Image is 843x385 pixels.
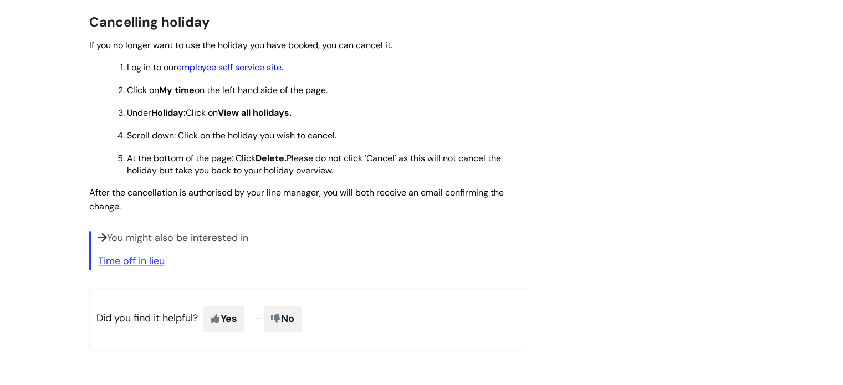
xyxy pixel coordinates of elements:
span: You might also be interested in [107,231,248,244]
a: employee self service site. [177,61,283,73]
span: Log in to our [127,61,283,73]
span: No [264,306,302,331]
strong: Holiday: [151,107,186,119]
span: At the bottom of the page: Click Please do not click 'Cancel' as this will not cancel the holiday... [127,152,501,176]
a: Time off in lieu [98,254,165,268]
span: Click on on the left hand side of the page. [127,84,328,96]
strong: View all holidays. [218,107,292,119]
span: Scroll down: Click on the holiday you wish to cancel. [127,130,336,141]
span: Cancelling holiday [89,13,210,30]
span: After the cancellation is authorised by your line manager, you will both receive an email confirm... [89,187,504,212]
span: Under Click on [127,107,292,119]
p: Did you find it helpful? [89,288,527,350]
span: If you no longer want to use the holiday you have booked, you can cancel it. [89,39,392,51]
strong: Delete. [256,152,287,164]
span: Yes [203,306,244,331]
strong: My time [159,84,195,96]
